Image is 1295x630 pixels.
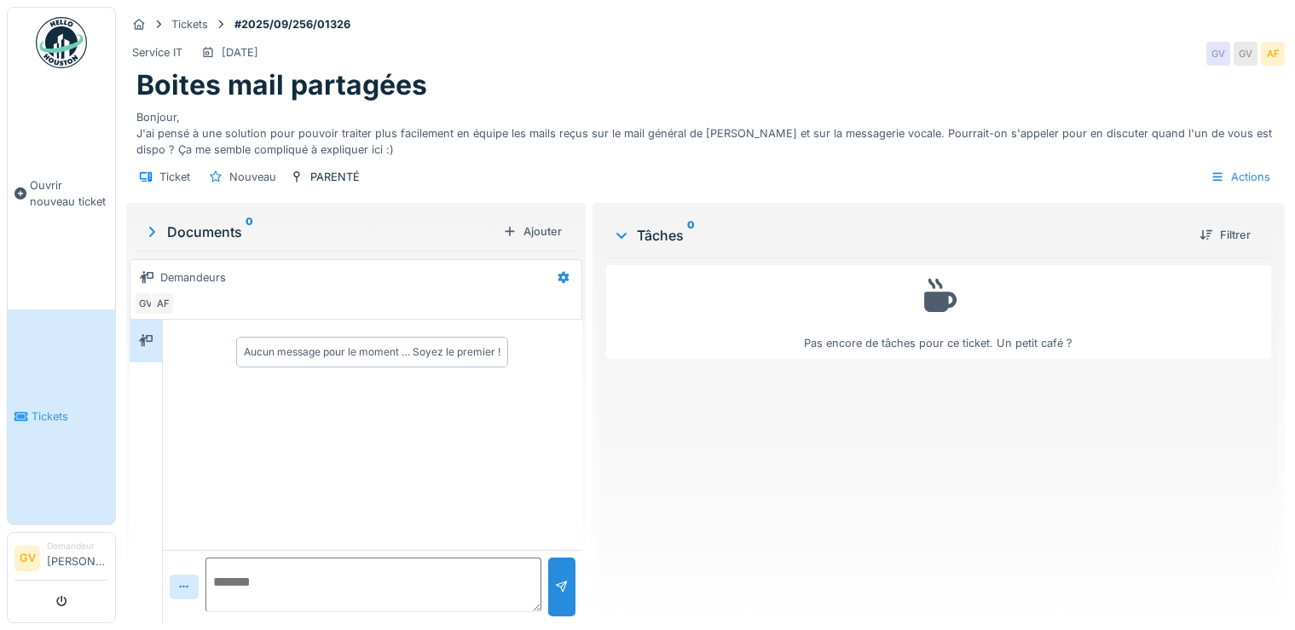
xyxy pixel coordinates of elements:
[617,273,1260,352] div: Pas encore de tâches pour ce ticket. Un petit café ?
[1193,223,1257,246] div: Filtrer
[132,44,182,61] div: Service IT
[14,540,108,581] a: GV Demandeur[PERSON_NAME]
[151,292,175,315] div: AF
[159,169,190,185] div: Ticket
[36,17,87,68] img: Badge_color-CXgf-gQk.svg
[613,225,1186,246] div: Tâches
[8,309,115,525] a: Tickets
[1203,165,1278,189] div: Actions
[160,269,226,286] div: Demandeurs
[1234,42,1257,66] div: GV
[143,222,496,242] div: Documents
[496,220,569,243] div: Ajouter
[310,169,360,185] div: PARENTÉ
[47,540,108,552] div: Demandeur
[136,102,1275,159] div: Bonjour, J'ai pensé à une solution pour pouvoir traiter plus facilement en équipe les mails reçus...
[222,44,258,61] div: [DATE]
[136,69,427,101] h1: Boites mail partagées
[171,16,208,32] div: Tickets
[30,177,108,210] span: Ouvrir nouveau ticket
[14,546,40,571] li: GV
[246,222,253,242] sup: 0
[1261,42,1285,66] div: AF
[244,344,500,360] div: Aucun message pour le moment … Soyez le premier !
[8,78,115,309] a: Ouvrir nouveau ticket
[229,169,276,185] div: Nouveau
[47,540,108,576] li: [PERSON_NAME]
[32,408,108,425] span: Tickets
[228,16,357,32] strong: #2025/09/256/01326
[687,225,695,246] sup: 0
[1206,42,1230,66] div: GV
[134,292,158,315] div: GV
